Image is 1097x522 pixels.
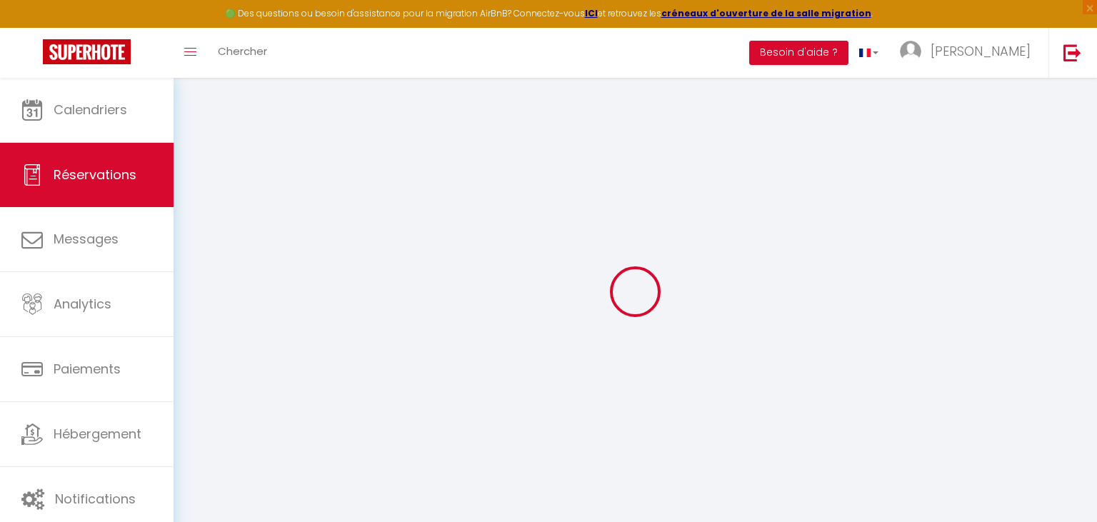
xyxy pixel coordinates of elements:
a: ICI [585,7,598,19]
span: [PERSON_NAME] [931,42,1031,60]
button: Besoin d'aide ? [749,41,848,65]
a: créneaux d'ouverture de la salle migration [661,7,871,19]
a: Chercher [207,28,278,78]
img: ... [900,41,921,62]
span: Notifications [55,490,136,508]
img: logout [1063,44,1081,61]
span: Analytics [54,295,111,313]
a: ... [PERSON_NAME] [889,28,1048,78]
button: Ouvrir le widget de chat LiveChat [11,6,54,49]
span: Réservations [54,166,136,184]
span: Calendriers [54,101,127,119]
span: Hébergement [54,425,141,443]
img: Super Booking [43,39,131,64]
span: Paiements [54,360,121,378]
span: Messages [54,230,119,248]
span: Chercher [218,44,267,59]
